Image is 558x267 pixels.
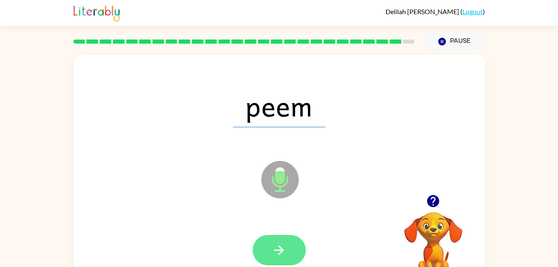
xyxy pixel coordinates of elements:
[462,7,483,15] a: Logout
[425,32,485,51] button: Pause
[233,84,325,127] span: peem
[74,3,120,22] img: Literably
[386,7,485,15] div: ( )
[386,7,460,15] span: Delilah [PERSON_NAME]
